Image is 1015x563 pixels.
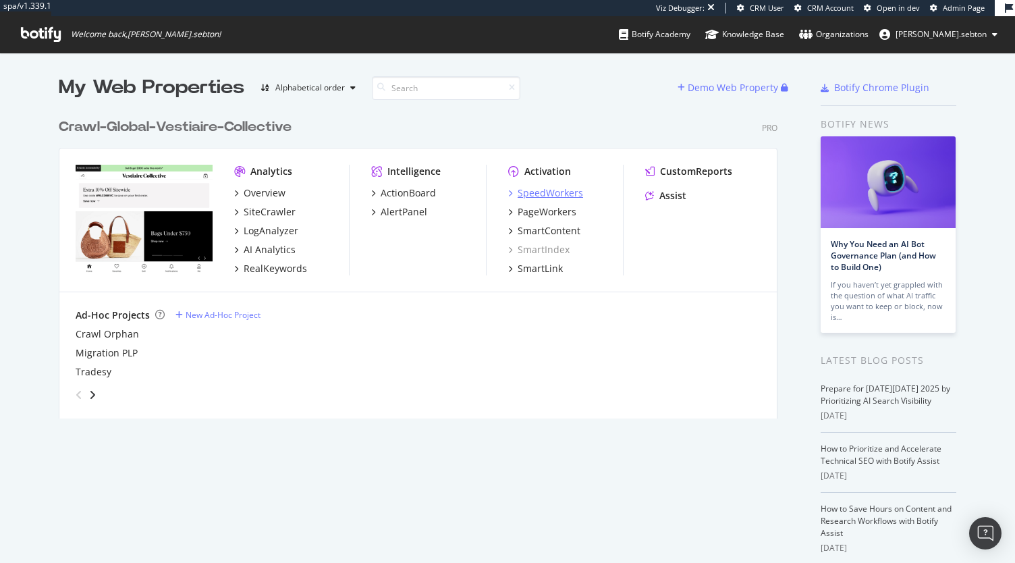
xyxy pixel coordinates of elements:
[508,186,583,200] a: SpeedWorkers
[737,3,784,14] a: CRM User
[371,205,427,219] a: AlertPanel
[821,383,950,406] a: Prepare for [DATE][DATE] 2025 by Prioritizing AI Search Visibility
[524,165,571,178] div: Activation
[76,365,111,379] a: Tradesy
[619,28,690,41] div: Botify Academy
[59,101,788,419] div: grid
[656,3,705,14] div: Viz Debugger:
[381,186,436,200] div: ActionBoard
[821,136,956,228] img: Why You Need an AI Bot Governance Plan (and How to Build One)
[88,388,97,402] div: angle-right
[821,470,956,482] div: [DATE]
[799,28,869,41] div: Organizations
[372,76,520,100] input: Search
[659,189,686,203] div: Assist
[799,16,869,53] a: Organizations
[750,3,784,13] span: CRM User
[831,238,936,273] a: Why You Need an AI Bot Governance Plan (and How to Build One)
[930,3,985,14] a: Admin Page
[518,205,576,219] div: PageWorkers
[821,353,956,368] div: Latest Blog Posts
[821,503,952,539] a: How to Save Hours on Content and Research Workflows with Botify Assist
[896,28,987,40] span: anne.sebton
[821,81,929,95] a: Botify Chrome Plugin
[821,443,941,466] a: How to Prioritize and Accelerate Technical SEO with Botify Assist
[831,279,945,323] div: If you haven’t yet grappled with the question of what AI traffic you want to keep or block, now is…
[678,77,781,99] button: Demo Web Property
[250,165,292,178] div: Analytics
[821,542,956,554] div: [DATE]
[244,205,296,219] div: SiteCrawler
[762,122,777,134] div: Pro
[508,243,570,257] a: SmartIndex
[175,309,260,321] a: New Ad-Hoc Project
[969,517,1002,549] div: Open Intercom Messenger
[864,3,920,14] a: Open in dev
[869,24,1008,45] button: [PERSON_NAME].sebton
[705,28,784,41] div: Knowledge Base
[275,84,345,92] div: Alphabetical order
[794,3,854,14] a: CRM Account
[59,117,292,137] div: Crawl-Global-Vestiaire-Collective
[234,186,285,200] a: Overview
[508,205,576,219] a: PageWorkers
[234,205,296,219] a: SiteCrawler
[508,224,580,238] a: SmartContent
[244,262,307,275] div: RealKeywords
[705,16,784,53] a: Knowledge Base
[59,74,244,101] div: My Web Properties
[244,243,296,257] div: AI Analytics
[70,384,88,406] div: angle-left
[186,309,260,321] div: New Ad-Hoc Project
[518,224,580,238] div: SmartContent
[518,262,563,275] div: SmartLink
[76,165,213,274] img: vestiairecollective.com
[71,29,221,40] span: Welcome back, [PERSON_NAME].sebton !
[678,82,781,93] a: Demo Web Property
[645,189,686,203] a: Assist
[76,327,139,341] a: Crawl Orphan
[807,3,854,13] span: CRM Account
[244,224,298,238] div: LogAnalyzer
[821,117,956,132] div: Botify news
[371,186,436,200] a: ActionBoard
[387,165,441,178] div: Intelligence
[619,16,690,53] a: Botify Academy
[688,81,778,95] div: Demo Web Property
[381,205,427,219] div: AlertPanel
[645,165,732,178] a: CustomReports
[234,224,298,238] a: LogAnalyzer
[508,262,563,275] a: SmartLink
[877,3,920,13] span: Open in dev
[660,165,732,178] div: CustomReports
[76,346,138,360] a: Migration PLP
[244,186,285,200] div: Overview
[943,3,985,13] span: Admin Page
[59,117,297,137] a: Crawl-Global-Vestiaire-Collective
[76,309,150,322] div: Ad-Hoc Projects
[234,243,296,257] a: AI Analytics
[518,186,583,200] div: SpeedWorkers
[834,81,929,95] div: Botify Chrome Plugin
[821,410,956,422] div: [DATE]
[255,77,361,99] button: Alphabetical order
[234,262,307,275] a: RealKeywords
